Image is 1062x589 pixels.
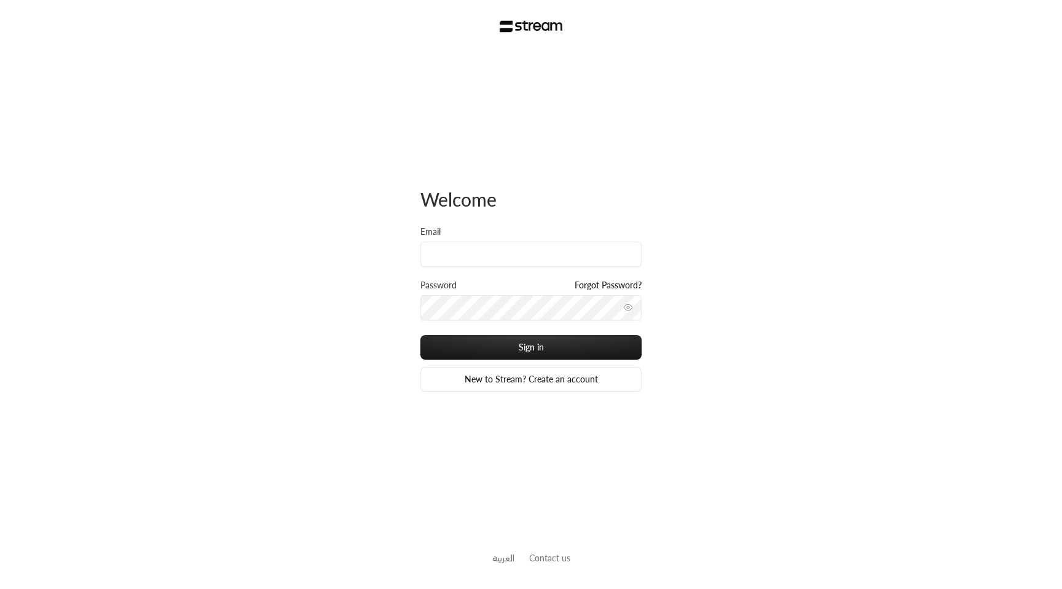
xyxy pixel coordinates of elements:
button: toggle password visibility [618,298,638,317]
a: Contact us [529,553,570,563]
a: New to Stream? Create an account [420,367,642,392]
a: Forgot Password? [575,279,642,291]
img: Stream Logo [500,20,563,33]
a: العربية [492,547,514,569]
label: Password [420,279,457,291]
button: Sign in [420,335,642,360]
button: Contact us [529,551,570,564]
label: Email [420,226,441,238]
span: Welcome [420,188,497,210]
